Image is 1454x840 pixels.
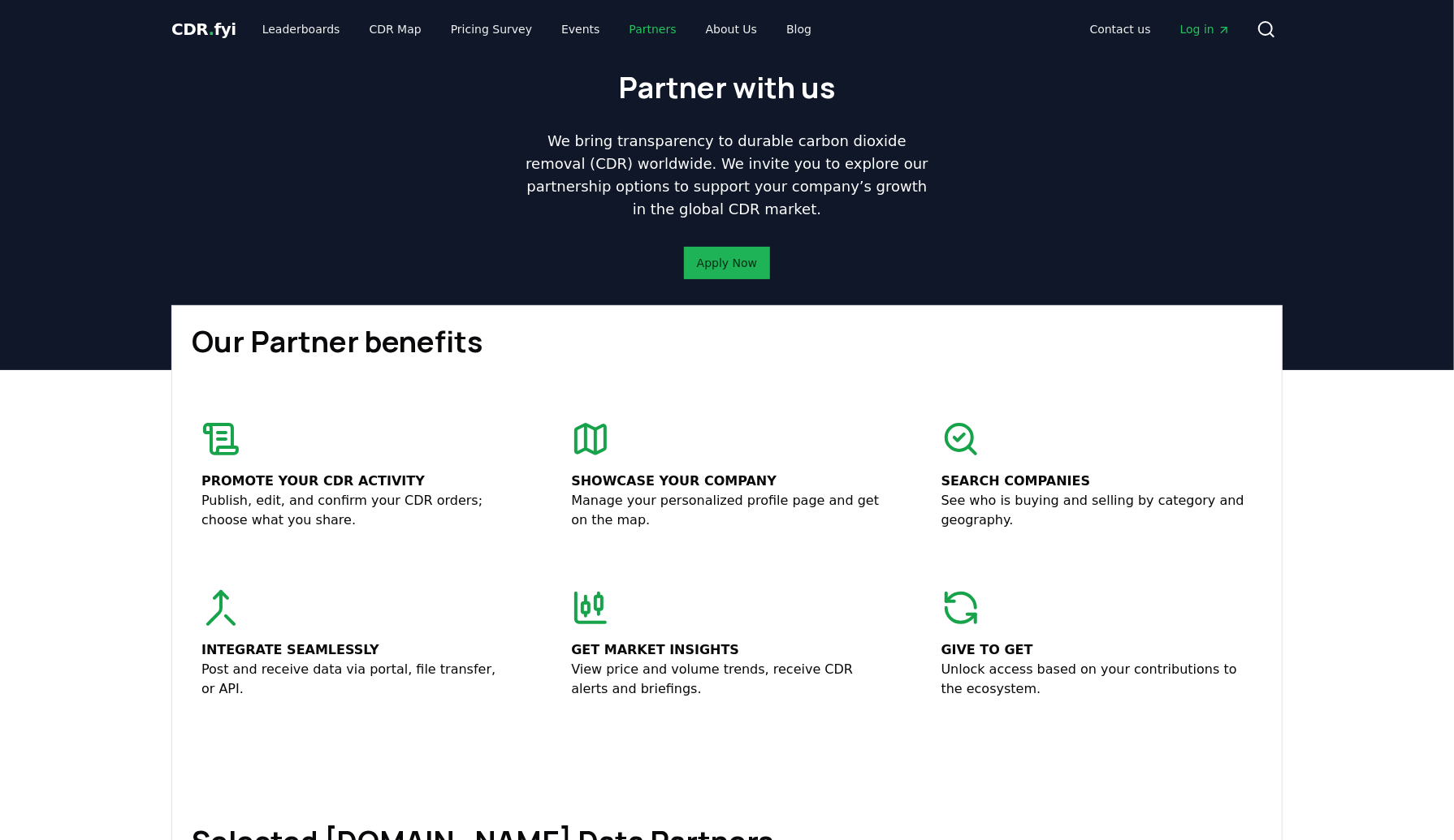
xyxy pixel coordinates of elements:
a: Leaderboards [249,15,353,44]
h1: Partner with us [619,71,836,104]
span: . [209,19,214,39]
p: Get market insights [571,640,882,660]
a: Partners [617,15,690,44]
p: Post and receive data via portal, file transfer, or API. [201,660,513,699]
p: Search companies [941,472,1253,491]
span: Log in [1180,21,1231,37]
a: Blog [773,15,824,44]
h1: Our Partner benefits [192,325,1262,358]
button: Apply Now [684,247,770,279]
p: Manage your personalized profile page and get on the map. [571,491,882,530]
a: About Us [693,15,770,44]
p: Promote your CDR activity [201,472,513,491]
p: View price and volume trends, receive CDR alerts and briefings. [571,660,882,699]
nav: Main [1077,15,1244,44]
a: Log in [1167,15,1244,44]
a: CDR.fyi [171,18,236,41]
p: Showcase your company [571,472,882,491]
p: Integrate seamlessly [201,640,513,660]
p: We bring transparency to durable carbon dioxide removal (CDR) worldwide. We invite you to explore... [519,130,935,221]
nav: Main [249,15,824,44]
p: Publish, edit, and confirm your CDR orders; choose what you share. [201,491,513,530]
p: See who is buying and selling by category and geography. [941,491,1253,530]
p: Give to get [941,640,1253,660]
a: Contact us [1077,15,1164,44]
a: CDR Map [357,15,435,44]
a: Pricing Survey [438,15,545,44]
p: Unlock access based on your contributions to the ecosystem. [941,660,1253,699]
a: Apply Now [697,255,757,271]
a: Events [548,15,612,44]
span: CDR fyi [171,19,236,39]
